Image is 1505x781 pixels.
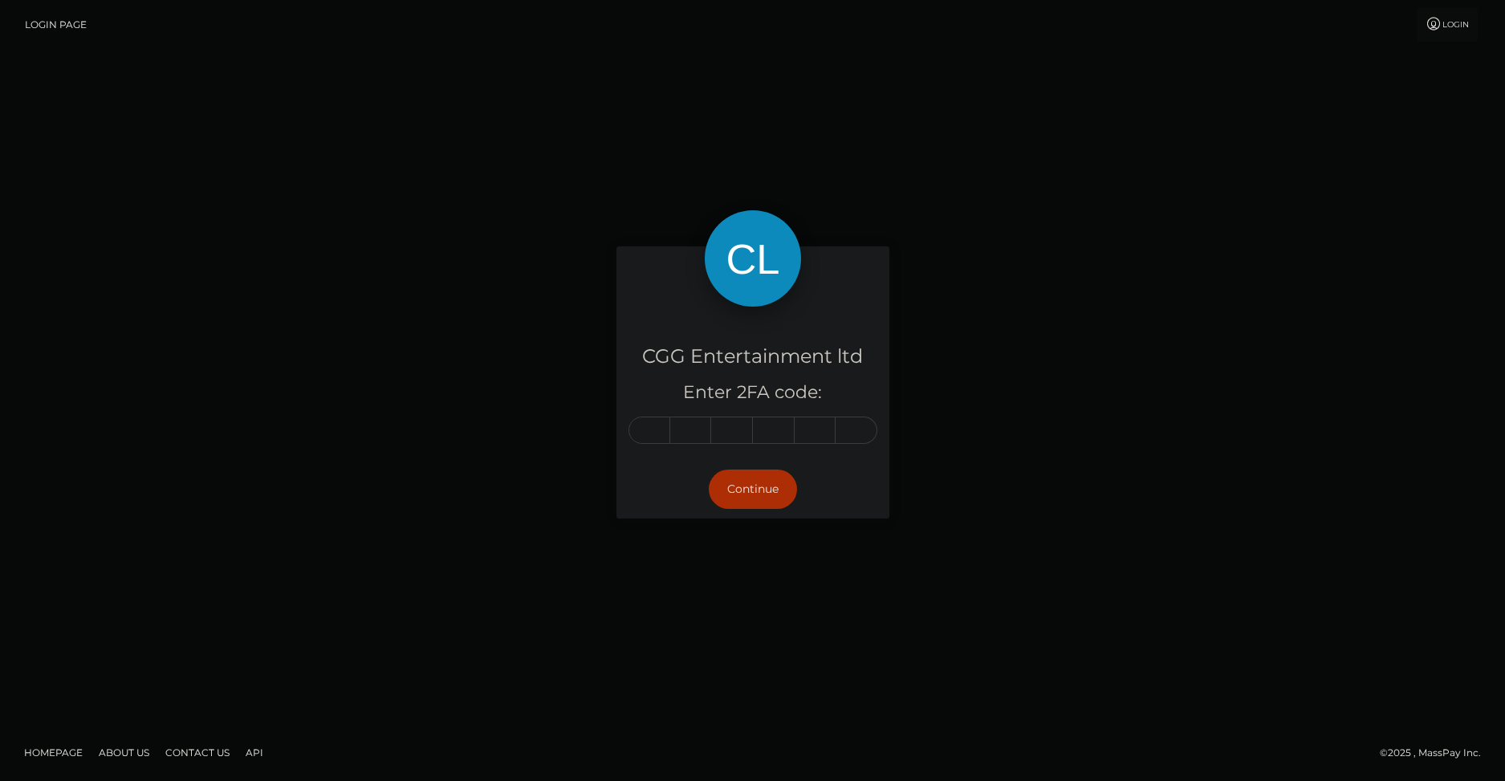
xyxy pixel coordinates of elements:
[92,740,156,765] a: About Us
[709,470,797,509] button: Continue
[628,343,877,371] h4: CGG Entertainment ltd
[159,740,236,765] a: Contact Us
[1417,8,1478,42] a: Login
[18,740,89,765] a: Homepage
[628,380,877,405] h5: Enter 2FA code:
[1380,744,1493,762] div: © 2025 , MassPay Inc.
[239,740,270,765] a: API
[25,8,87,42] a: Login Page
[705,210,801,307] img: CGG Entertainment ltd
